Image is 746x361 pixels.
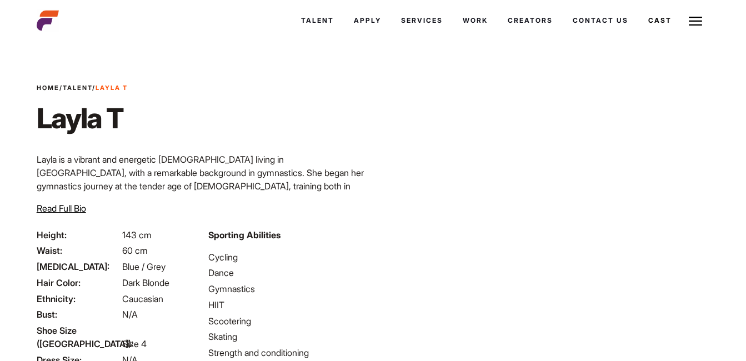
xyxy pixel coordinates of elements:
[208,314,367,328] li: Scootering
[37,244,120,257] span: Waist:
[689,14,702,28] img: Burger icon
[498,6,563,36] a: Creators
[291,6,344,36] a: Talent
[638,6,682,36] a: Cast
[63,84,92,92] a: Talent
[391,6,453,36] a: Services
[208,229,281,240] strong: Sporting Abilities
[37,9,59,32] img: cropped-aefm-brand-fav-22-square.png
[96,84,128,92] strong: Layla T
[37,308,120,321] span: Bust:
[208,298,367,312] li: HIIT
[37,83,128,93] span: / /
[37,228,120,242] span: Height:
[122,293,163,304] span: Caucasian
[122,245,148,256] span: 60 cm
[37,102,128,135] h1: Layla T
[122,261,166,272] span: Blue / Grey
[208,282,367,295] li: Gymnastics
[208,266,367,279] li: Dance
[122,309,138,320] span: N/A
[344,6,391,36] a: Apply
[563,6,638,36] a: Contact Us
[453,6,498,36] a: Work
[37,202,86,215] button: Read Full Bio
[208,250,367,264] li: Cycling
[37,260,120,273] span: [MEDICAL_DATA]:
[37,324,120,350] span: Shoe Size ([GEOGRAPHIC_DATA]):
[208,330,367,343] li: Skating
[37,292,120,305] span: Ethnicity:
[122,277,169,288] span: Dark Blonde
[37,153,367,259] p: Layla is a vibrant and energetic [DEMOGRAPHIC_DATA] living in [GEOGRAPHIC_DATA], with a remarkabl...
[122,338,147,349] span: Size 4
[122,229,152,240] span: 143 cm
[37,84,59,92] a: Home
[37,276,120,289] span: Hair Color:
[37,203,86,214] span: Read Full Bio
[208,346,367,359] li: Strength and conditioning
